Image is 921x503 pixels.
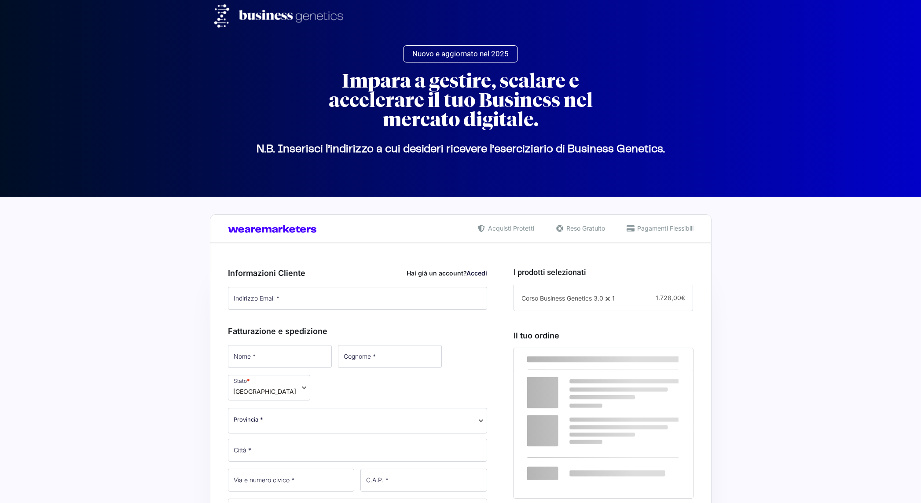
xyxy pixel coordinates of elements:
input: Cognome * [338,345,442,368]
span: Provincia [228,408,488,433]
th: Totale [514,427,617,498]
span: Reso Gratuito [564,224,605,233]
span: Nuovo e aggiornato nel 2025 [412,50,509,58]
h3: I prodotti selezionati [514,266,693,278]
span: 1 [612,294,615,302]
td: Corso Business Genetics 3.0 [514,371,617,399]
span: 1.728,00 [656,294,685,301]
input: Città * [228,439,488,462]
h3: Informazioni Cliente [228,267,488,279]
span: Italia [233,387,296,396]
h2: Impara a gestire, scalare e accelerare il tuo Business nel mercato digitale. [302,71,619,129]
input: Via e numero civico * [228,469,355,492]
input: Nome * [228,345,332,368]
input: C.A.P. * [360,469,487,492]
h3: Il tuo ordine [514,330,693,341]
a: Nuovo e aggiornato nel 2025 [403,45,518,62]
span: Pagamenti Flessibili [635,224,694,233]
span: Corso Business Genetics 3.0 [521,294,603,302]
th: Subtotale [514,399,617,427]
span: € [681,294,685,301]
th: Prodotto [514,348,617,371]
th: Subtotale [617,348,694,371]
iframe: Customerly Messenger Launcher [7,469,33,495]
span: Provincia * [234,415,263,424]
input: Indirizzo Email * [228,287,488,310]
span: Stato [228,375,310,400]
h3: Fatturazione e spedizione [228,325,488,337]
p: N.B. Inserisci l’indirizzo a cui desideri ricevere l’eserciziario di Business Genetics. [214,149,707,150]
span: Acquisti Protetti [486,224,534,233]
div: Hai già un account? [407,268,487,278]
a: Accedi [466,269,487,277]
